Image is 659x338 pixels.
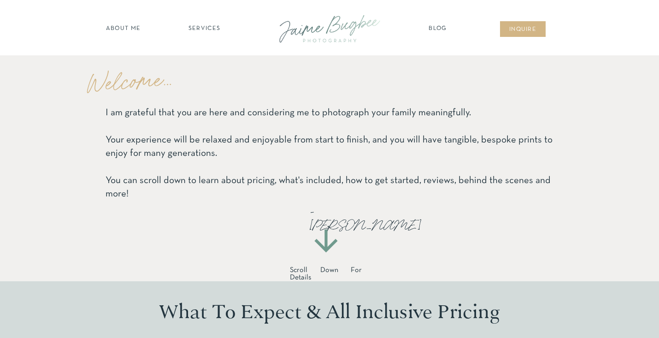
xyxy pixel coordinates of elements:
p: Welcome... [85,55,282,101]
a: Blog [426,24,449,34]
p: Scroll Down For Details [290,267,362,276]
a: about ME [103,24,143,34]
a: inqUIre [504,25,541,35]
a: I am grateful that you are here and considering me to photograph your family meaningfully.Your ex... [106,106,553,199]
p: -[PERSON_NAME] [308,205,351,221]
p: I am grateful that you are here and considering me to photograph your family meaningfully. Your e... [106,106,553,199]
h2: What To Expect & All Inclusive Pricing [156,301,503,330]
a: SERVICES [178,24,230,34]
